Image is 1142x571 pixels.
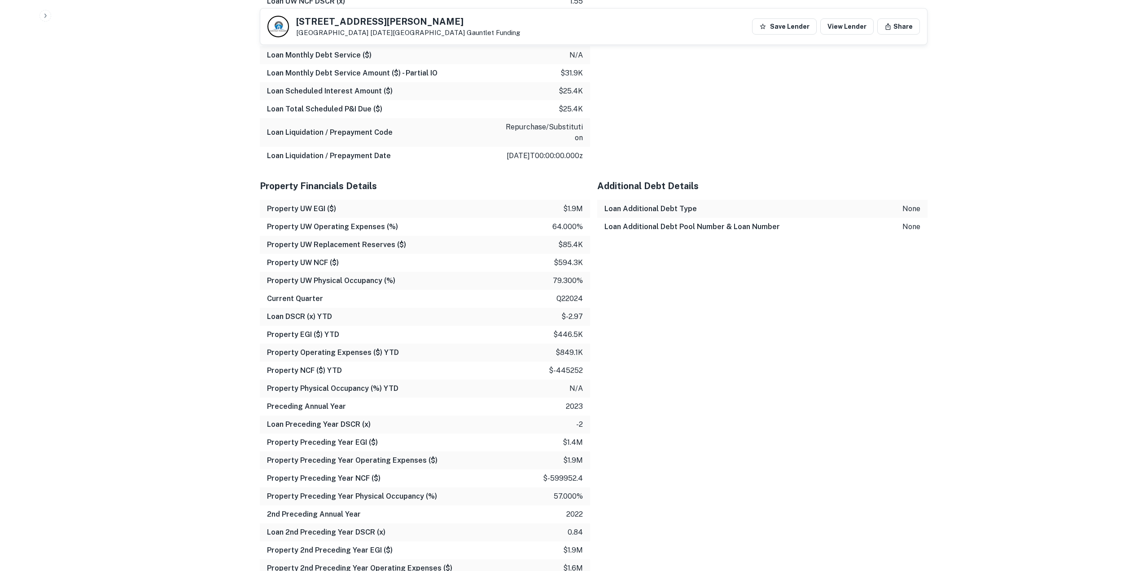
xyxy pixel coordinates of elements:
h5: [STREET_ADDRESS][PERSON_NAME] [296,17,520,26]
p: 0.84 [568,527,583,538]
h6: Property Preceding Year NCF ($) [267,473,381,484]
a: View Lender [820,18,874,35]
h6: 2nd Preceding Annual Year [267,509,361,520]
a: Gauntlet Funding [467,29,520,36]
p: $446.5k [553,329,583,340]
h6: Property UW NCF ($) [267,257,339,268]
h6: Property Preceding Year EGI ($) [267,437,378,448]
h6: Property Physical Occupancy (%) YTD [267,383,398,394]
p: n/a [569,383,583,394]
h6: Loan DSCR (x) YTD [267,311,332,322]
h6: Loan Additional Debt Type [604,204,697,214]
h5: Additional Debt Details [597,179,928,193]
h6: Current Quarter [267,293,323,304]
iframe: Chat Widget [1097,499,1142,542]
h6: Property Preceding Year Physical Occupancy (%) [267,491,437,502]
p: 57.000% [554,491,583,502]
h6: Property UW Replacement Reserves ($) [267,239,406,250]
h6: Property UW Physical Occupancy (%) [267,275,395,286]
h6: Property 2nd Preceding Year EGI ($) [267,545,393,556]
h6: Property Preceding Year Operating Expenses ($) [267,455,438,466]
h5: Property Financials Details [260,179,590,193]
p: $25.4k [559,86,583,97]
h6: Loan Additional Debt Pool Number & Loan Number [604,221,780,232]
p: -2 [576,419,583,430]
p: 79.300% [553,275,583,286]
h6: Loan Liquidation / Prepayment Date [267,150,391,161]
p: q22024 [556,293,583,304]
p: none [902,221,920,232]
h6: Property EGI ($) YTD [267,329,339,340]
h6: Loan Liquidation / Prepayment Code [267,127,393,138]
p: $849.1k [556,347,583,358]
p: $31.9k [560,68,583,79]
p: n/a [569,50,583,61]
p: 2022 [566,509,583,520]
h6: Loan Total Scheduled P&I Due ($) [267,104,382,115]
h6: Loan Monthly Debt Service Amount ($) - Partial IO [267,68,438,79]
p: [DATE]t00:00:00.000z [507,150,583,161]
p: none [902,204,920,214]
h6: Loan 2nd Preceding Year DSCR (x) [267,527,385,538]
h6: Property UW Operating Expenses (%) [267,221,398,232]
p: 2023 [566,401,583,412]
p: $1.9m [563,545,583,556]
p: repurchase/substitution [502,122,583,143]
h6: Property Operating Expenses ($) YTD [267,347,399,358]
p: $1.9m [563,455,583,466]
h6: Property UW EGI ($) [267,204,336,214]
p: [GEOGRAPHIC_DATA] [DATE][GEOGRAPHIC_DATA] [296,29,520,37]
p: $1.9m [563,204,583,214]
h6: Property NCF ($) YTD [267,365,342,376]
button: Share [877,18,920,35]
h6: Loan Preceding Year DSCR (x) [267,419,371,430]
h6: Preceding Annual Year [267,401,346,412]
button: Save Lender [752,18,817,35]
p: $594.3k [554,257,583,268]
p: $85.4k [558,239,583,250]
p: $-599952.4 [543,473,583,484]
p: $1.4m [563,437,583,448]
p: $-2.97 [561,311,583,322]
p: 64.000% [552,221,583,232]
h6: Loan Scheduled Interest Amount ($) [267,86,393,97]
p: $-445252 [549,365,583,376]
h6: Loan Monthly Debt Service ($) [267,50,372,61]
p: $25.4k [559,104,583,115]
